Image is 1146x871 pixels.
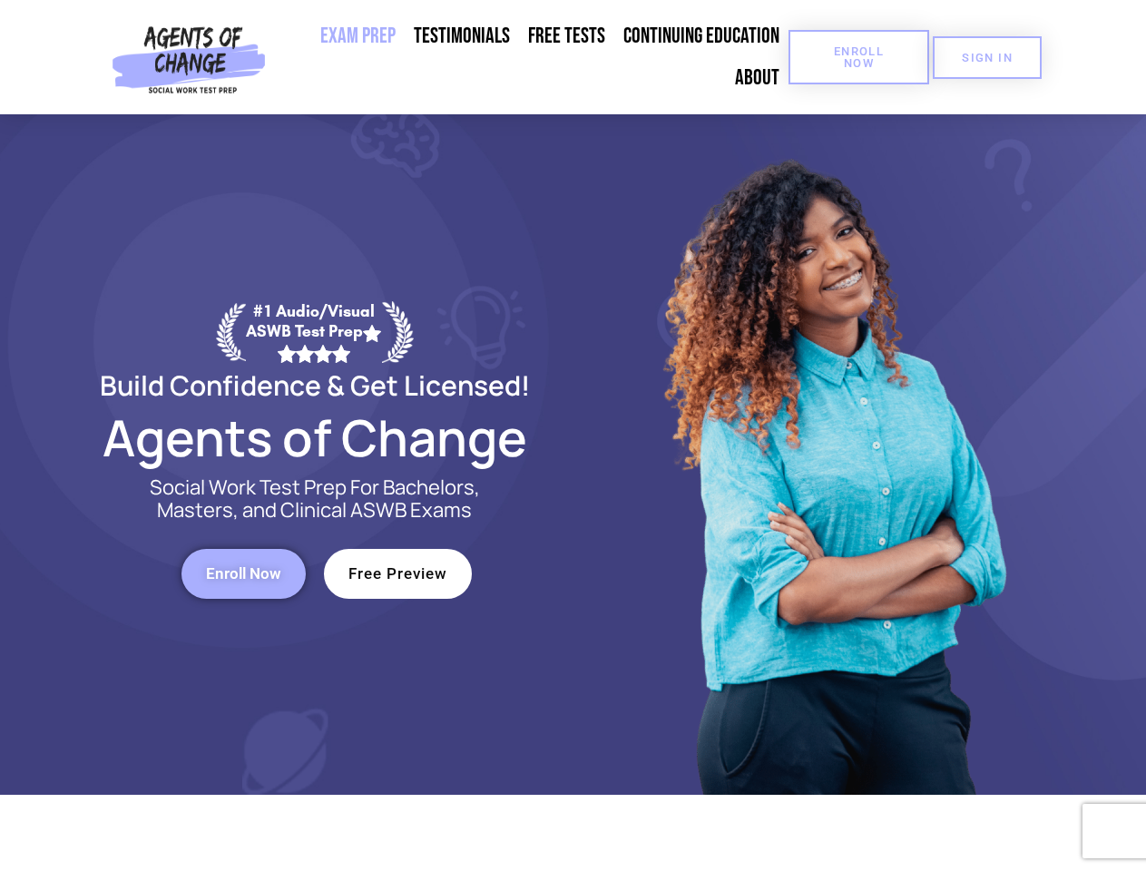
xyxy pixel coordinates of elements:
span: Enroll Now [818,45,900,69]
p: Social Work Test Prep For Bachelors, Masters, and Clinical ASWB Exams [129,476,501,522]
a: Enroll Now [181,549,306,599]
a: Continuing Education [614,15,788,57]
img: Website Image 1 (1) [651,114,1014,795]
nav: Menu [273,15,788,99]
a: Free Preview [324,549,472,599]
h2: Agents of Change [56,416,573,458]
a: Testimonials [405,15,519,57]
a: Exam Prep [311,15,405,57]
a: About [726,57,788,99]
span: Enroll Now [206,566,281,582]
span: SIGN IN [962,52,1013,64]
div: #1 Audio/Visual ASWB Test Prep [246,301,382,362]
a: Enroll Now [788,30,929,84]
a: SIGN IN [933,36,1042,79]
a: Free Tests [519,15,614,57]
h2: Build Confidence & Get Licensed! [56,372,573,398]
span: Free Preview [348,566,447,582]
